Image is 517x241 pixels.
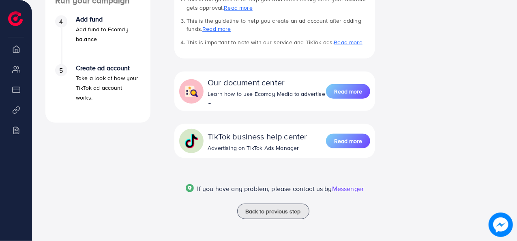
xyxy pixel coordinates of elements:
div: Our document center [208,76,326,88]
a: Read more [224,4,252,12]
div: Advertising on TikTok Ads Manager [208,144,307,152]
p: Take a look at how your TikTok ad account works. [76,73,141,102]
span: If you have any problem, please contact us by [197,184,332,193]
a: Read more [202,25,231,33]
li: This is important to note with our service and TikTok ads. [187,38,370,46]
img: image [489,213,513,237]
li: Create ad account [45,64,150,113]
a: Read more [326,83,370,100]
button: Back to previous step [237,204,309,219]
span: Read more [334,87,362,96]
li: This is the guideline to help you create an ad account after adding funds. [187,17,370,33]
span: Back to previous step [246,207,301,215]
div: TikTok business help center [208,130,307,142]
h4: Create ad account [76,64,141,72]
span: 5 [59,66,63,75]
a: Read more [326,133,370,149]
img: collapse [184,134,199,148]
a: Read more [334,38,363,46]
span: Read more [334,137,362,145]
li: Add fund [45,15,150,64]
span: 4 [59,17,63,26]
h4: Add fund [76,15,141,23]
button: Read more [326,134,370,148]
p: Add fund to Ecomdy balance [76,24,141,44]
img: collapse [184,84,199,99]
div: Learn how to use Ecomdy Media to advertise ... [208,90,326,106]
button: Read more [326,84,370,99]
span: Messenger [332,184,364,193]
img: Popup guide [186,184,194,192]
img: logo [8,11,23,26]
